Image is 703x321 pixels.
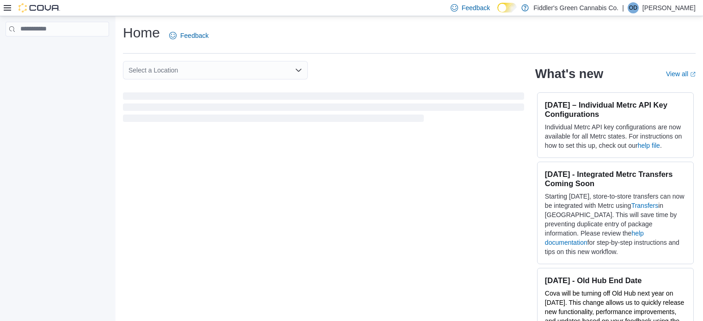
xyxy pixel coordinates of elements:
div: Olivia Dyck [628,2,639,13]
span: OD [629,2,637,13]
p: Individual Metrc API key configurations are now available for all Metrc states. For instructions ... [545,122,686,150]
span: Feedback [180,31,208,40]
a: help documentation [545,230,644,246]
p: | [622,2,624,13]
img: Cova [18,3,60,12]
p: Fiddler's Green Cannabis Co. [533,2,618,13]
h1: Home [123,24,160,42]
svg: External link [690,72,696,77]
a: Feedback [165,26,212,45]
button: Open list of options [295,67,302,74]
h3: [DATE] - Old Hub End Date [545,276,686,285]
h3: [DATE] - Integrated Metrc Transfers Coming Soon [545,170,686,188]
span: Feedback [462,3,490,12]
p: [PERSON_NAME] [642,2,696,13]
a: help file [638,142,660,149]
input: Dark Mode [497,3,517,12]
p: Starting [DATE], store-to-store transfers can now be integrated with Metrc using in [GEOGRAPHIC_D... [545,192,686,256]
nav: Complex example [6,38,109,61]
h3: [DATE] – Individual Metrc API Key Configurations [545,100,686,119]
a: Transfers [631,202,659,209]
a: View allExternal link [666,70,696,78]
span: Loading [123,94,524,124]
h2: What's new [535,67,603,81]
